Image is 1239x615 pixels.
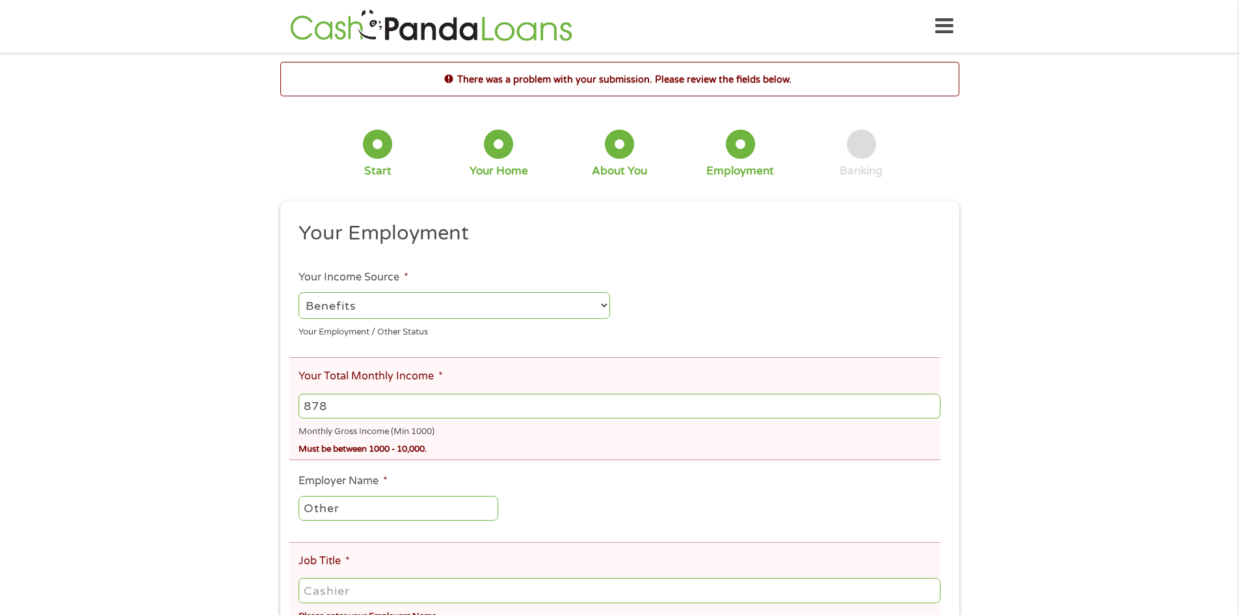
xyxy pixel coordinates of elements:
[299,321,610,338] div: Your Employment / Other Status
[470,164,528,178] div: Your Home
[364,164,392,178] div: Start
[299,394,940,418] input: 1800
[299,439,940,456] div: Must be between 1000 - 10,000.
[299,496,498,521] input: Walmart
[299,554,350,568] label: Job Title
[299,271,408,284] label: Your Income Source
[281,72,959,87] h2: There was a problem with your submission. Please review the fields below.
[299,578,940,603] input: Cashier
[592,164,647,178] div: About You
[299,421,940,439] div: Monthly Gross Income (Min 1000)
[299,221,931,247] h2: Your Employment
[706,164,774,178] div: Employment
[840,164,883,178] div: Banking
[299,370,443,383] label: Your Total Monthly Income
[299,474,388,488] label: Employer Name
[286,8,576,45] img: GetLoanNow Logo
